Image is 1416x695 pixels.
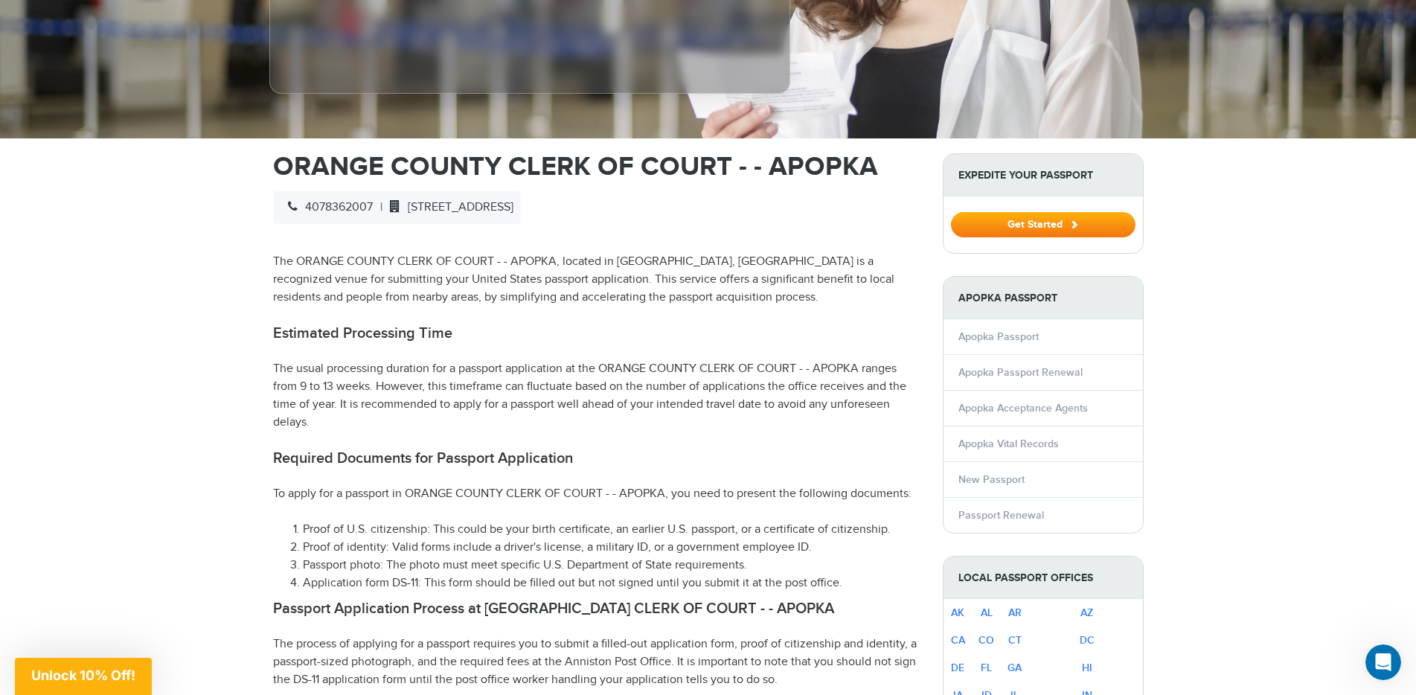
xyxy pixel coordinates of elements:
[958,438,1059,450] a: Apopka Vital Records
[382,200,513,214] span: [STREET_ADDRESS]
[303,539,920,557] li: Proof of identity: Valid forms include a driver's license, a military ID, or a government employe...
[944,557,1143,599] strong: Local Passport Offices
[1082,662,1092,674] a: HI
[978,634,994,647] a: CO
[273,635,920,689] p: The process of applying for a passport requires you to submit a filled-out application form, proo...
[273,360,920,432] p: The usual processing duration for a passport application at the ORANGE COUNTY CLERK OF COURT - - ...
[1080,606,1093,619] a: AZ
[303,574,920,592] li: Application form DS-11: This form should be filled out but not signed until you submit it at the ...
[15,658,152,695] div: Unlock 10% Off!
[273,485,920,503] p: To apply for a passport in ORANGE COUNTY CLERK OF COURT - - APOPKA, you need to present the follo...
[1008,634,1022,647] a: CT
[273,191,521,224] div: |
[944,277,1143,319] strong: Apopka Passport
[981,606,993,619] a: AL
[273,324,920,342] h2: Estimated Processing Time
[951,634,965,647] a: CA
[273,449,920,467] h2: Required Documents for Passport Application
[958,330,1039,343] a: Apopka Passport
[303,4,414,78] iframe: Customer reviews powered by Trustpilot
[958,402,1088,414] a: Apopka Acceptance Agents
[281,200,373,214] span: 4078362007
[958,366,1083,379] a: Apopka Passport Renewal
[273,600,920,618] h2: Passport Application Process at [GEOGRAPHIC_DATA] CLERK OF COURT - - APOPKA
[31,667,135,683] span: Unlock 10% Off!
[951,606,964,619] a: AK
[1365,644,1401,680] iframe: Intercom live chat
[273,153,920,180] h1: ORANGE COUNTY CLERK OF COURT - - APOPKA
[958,509,1044,522] a: Passport Renewal
[981,662,992,674] a: FL
[1080,634,1095,647] a: DC
[944,154,1143,196] strong: Expedite Your Passport
[303,521,920,539] li: Proof of U.S. citizenship: This could be your birth certificate, an earlier U.S. passport, or a c...
[273,253,920,307] p: The ORANGE COUNTY CLERK OF COURT - - APOPKA, located in [GEOGRAPHIC_DATA], [GEOGRAPHIC_DATA] is a...
[951,212,1135,237] button: Get Started
[1008,606,1022,619] a: AR
[303,557,920,574] li: Passport photo: The photo must meet specific U.S. Department of State requirements.
[951,218,1135,230] a: Get Started
[958,473,1025,486] a: New Passport
[1007,662,1022,674] a: GA
[951,662,964,674] a: DE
